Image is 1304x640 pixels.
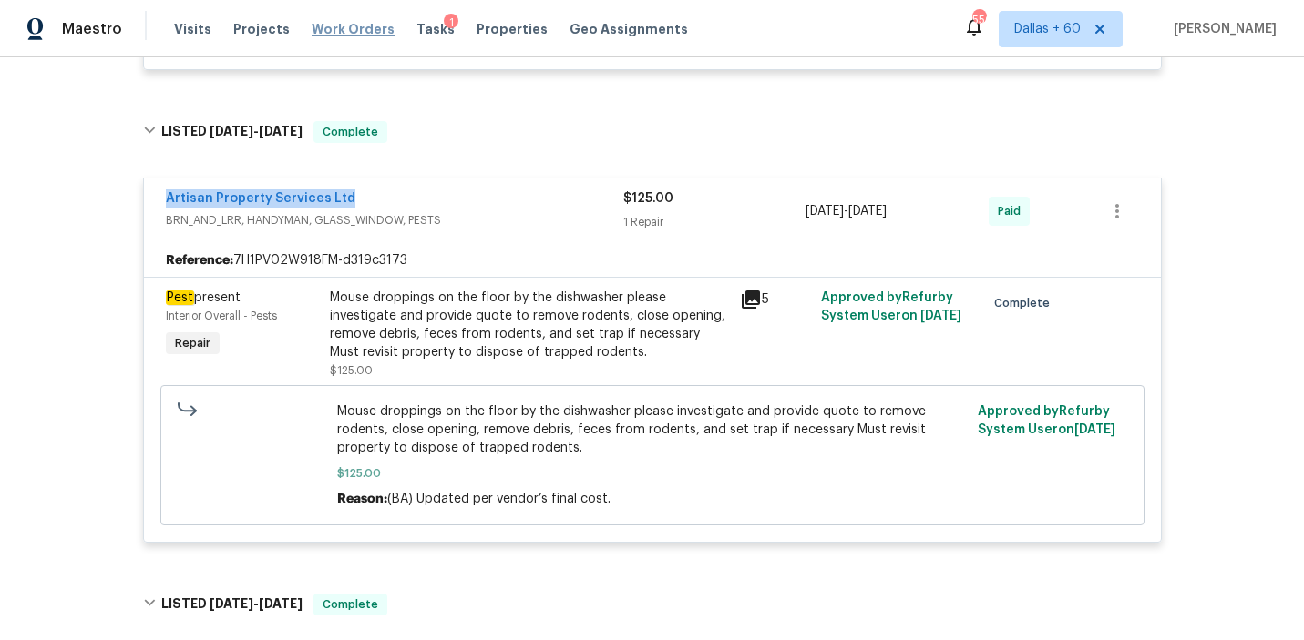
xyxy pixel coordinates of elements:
span: Complete [315,123,385,141]
span: [DATE] [259,125,303,137]
span: $125.00 [623,192,673,205]
div: 5 [740,289,811,310]
em: Pest [166,290,194,305]
span: Approved by Refurby System User on [978,405,1115,436]
span: Geo Assignments [570,20,688,38]
span: Reason: [337,493,387,505]
span: Properties [477,20,548,38]
span: Work Orders [312,20,395,38]
span: [DATE] [1074,423,1115,436]
div: LISTED [DATE]-[DATE]Complete [138,575,1167,634]
span: Mouse droppings on the floor by the dishwasher please investigate and provide quote to remove rod... [337,402,967,457]
div: 7H1PV02W918FM-d319c3173 [144,244,1161,277]
span: - [210,597,303,610]
span: [PERSON_NAME] [1166,20,1277,38]
span: Paid [998,202,1028,220]
span: - [210,125,303,137]
h6: LISTED [161,594,303,615]
span: Maestro [62,20,122,38]
b: Reference: [166,251,233,269]
span: [DATE] [210,125,253,137]
span: Complete [994,294,1057,312]
div: Mouse droppings on the floor by the dishwasher please investigate and provide quote to remove rod... [330,289,729,361]
span: [DATE] [848,205,887,218]
span: [DATE] [920,310,961,322]
span: $125.00 [330,365,373,376]
span: BRN_AND_LRR, HANDYMAN, GLASS_WINDOW, PESTS [166,211,623,229]
span: - [806,202,887,220]
span: Tasks [416,23,455,36]
span: [DATE] [806,205,844,218]
div: 1 [444,14,458,32]
span: Interior Overall - Pests [166,310,277,321]
h6: LISTED [161,121,303,143]
span: Visits [174,20,211,38]
span: Dallas + 60 [1014,20,1081,38]
span: [DATE] [210,597,253,610]
div: 556 [972,11,985,29]
span: Approved by Refurby System User on [821,291,961,322]
span: [DATE] [259,597,303,610]
span: Repair [168,334,218,352]
span: (BA) Updated per vendor’s final cost. [387,493,611,505]
div: LISTED [DATE]-[DATE]Complete [138,103,1167,161]
span: Complete [315,595,385,614]
div: 1 Repair [623,213,806,231]
a: Artisan Property Services Ltd [166,192,355,205]
span: $125.00 [337,464,967,483]
span: Projects [233,20,290,38]
span: present [166,290,241,305]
